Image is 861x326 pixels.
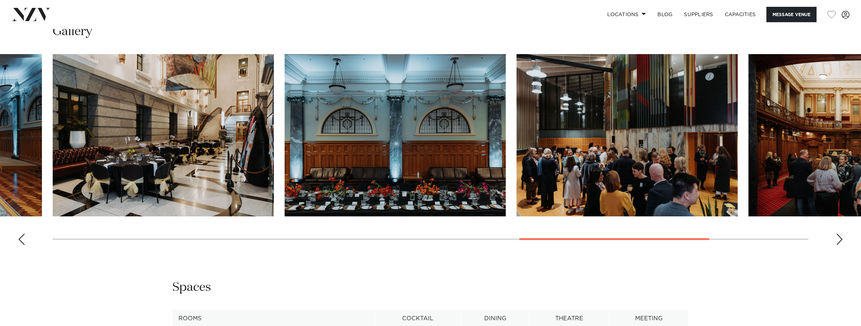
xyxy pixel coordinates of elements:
[719,7,762,22] a: Capacities
[53,24,92,40] h2: Gallery
[172,279,211,296] h2: Spaces
[652,7,678,22] a: BLOG
[601,7,652,22] a: Locations
[11,8,51,21] img: nzv-logo.png
[285,54,506,216] swiper-slide: 10 / 13
[517,54,738,216] swiper-slide: 11 / 13
[53,54,274,216] swiper-slide: 9 / 13
[678,7,719,22] a: SUPPLIERS
[766,7,817,22] button: Message Venue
